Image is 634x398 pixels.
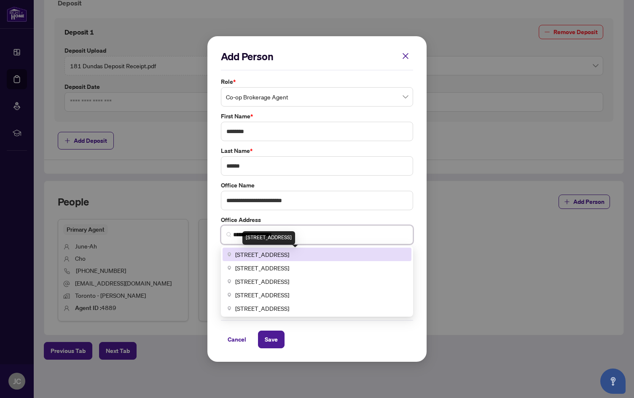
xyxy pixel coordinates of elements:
span: [STREET_ADDRESS] [235,277,289,286]
label: Office Name [221,181,413,190]
label: First Name [221,112,413,121]
div: [STREET_ADDRESS] [242,231,295,245]
label: Last Name [221,146,413,155]
span: [STREET_ADDRESS] [235,290,289,299]
span: [STREET_ADDRESS] [235,263,289,272]
button: Open asap [600,369,626,394]
span: Cancel [228,333,246,346]
img: search_icon [226,232,231,237]
button: Save [258,331,285,348]
span: [STREET_ADDRESS] [235,250,289,259]
span: close [402,52,409,60]
button: Cancel [221,331,253,348]
label: Office Address [221,215,413,224]
label: Role [221,77,413,86]
span: Co-op Brokerage Agent [226,89,408,105]
span: [STREET_ADDRESS] [235,304,289,313]
span: Save [265,333,278,346]
h2: Add Person [221,50,413,63]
